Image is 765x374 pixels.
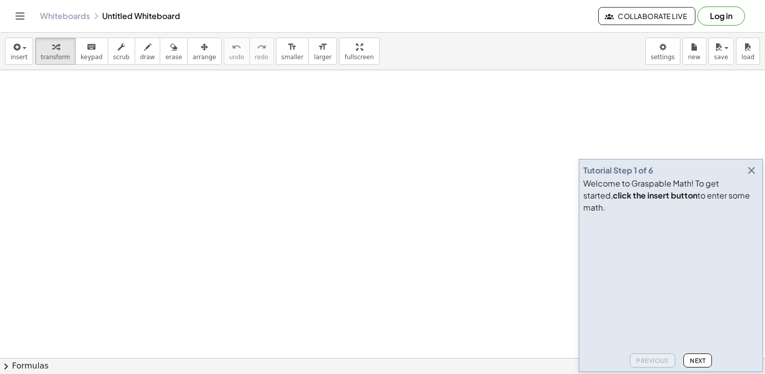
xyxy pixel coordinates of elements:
[607,12,687,21] span: Collaborate Live
[113,54,130,61] span: scrub
[682,38,706,65] button: new
[314,54,331,61] span: larger
[87,41,96,53] i: keyboard
[108,38,135,65] button: scrub
[683,353,712,367] button: Next
[40,11,90,21] a: Whiteboards
[714,54,728,61] span: save
[708,38,734,65] button: save
[308,38,337,65] button: format_sizelarger
[5,38,33,65] button: insert
[344,54,373,61] span: fullscreen
[249,38,274,65] button: redoredo
[613,190,697,201] b: click the insert button
[12,8,28,24] button: Toggle navigation
[287,41,297,53] i: format_size
[187,38,222,65] button: arrange
[645,38,680,65] button: settings
[697,7,745,26] button: Log in
[81,54,103,61] span: keypad
[276,38,309,65] button: format_sizesmaller
[257,41,266,53] i: redo
[224,38,250,65] button: undoundo
[140,54,155,61] span: draw
[651,54,675,61] span: settings
[583,164,653,176] div: Tutorial Step 1 of 6
[583,177,758,214] div: Welcome to Graspable Math! To get started, to enter some math.
[41,54,70,61] span: transform
[193,54,216,61] span: arrange
[35,38,76,65] button: transform
[318,41,327,53] i: format_size
[229,54,244,61] span: undo
[160,38,187,65] button: erase
[281,54,303,61] span: smaller
[690,357,705,364] span: Next
[741,54,754,61] span: load
[165,54,182,61] span: erase
[135,38,161,65] button: draw
[598,7,695,25] button: Collaborate Live
[339,38,379,65] button: fullscreen
[736,38,760,65] button: load
[75,38,108,65] button: keyboardkeypad
[232,41,241,53] i: undo
[11,54,28,61] span: insert
[255,54,268,61] span: redo
[688,54,700,61] span: new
